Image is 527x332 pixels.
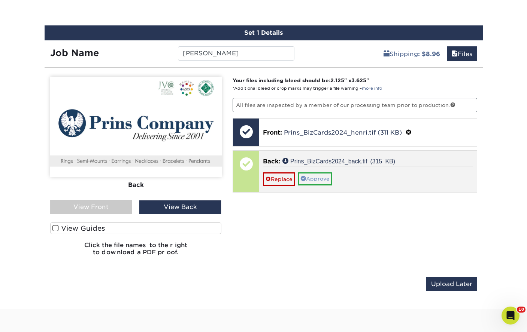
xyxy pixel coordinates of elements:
[282,158,395,164] a: Prins_BizCards2024_back.tif (315 KB)
[50,177,222,193] div: Back
[263,129,282,136] span: Front:
[263,172,295,185] a: Replace
[418,50,440,58] b: : $8.96
[50,242,222,262] h6: Click the file names to the right to download a PDF proof.
[45,25,483,40] div: Set 1 Details
[351,77,366,83] span: 3.625
[298,172,332,185] a: Approve
[330,77,344,83] span: 2.125
[233,98,477,112] p: All files are inspected by a member of our processing team prior to production.
[362,86,382,91] a: more info
[384,50,390,58] span: shipping
[233,86,382,91] small: *Additional bleed or crop marks may trigger a file warning –
[178,46,294,61] input: Enter a job name
[50,200,133,214] div: View Front
[139,200,221,214] div: View Back
[50,47,99,58] strong: Job Name
[502,307,520,325] iframe: Intercom live chat
[50,222,222,234] label: View Guides
[426,277,477,291] input: Upload Later
[452,50,458,58] span: files
[263,158,281,165] span: Back:
[284,129,402,136] a: Prins_BizCards2024_henri.tif (311 KB)
[447,46,477,61] a: Files
[379,46,445,61] a: Shipping: $8.96
[233,77,369,83] strong: Your files including bleed should be: " x "
[517,307,526,313] span: 10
